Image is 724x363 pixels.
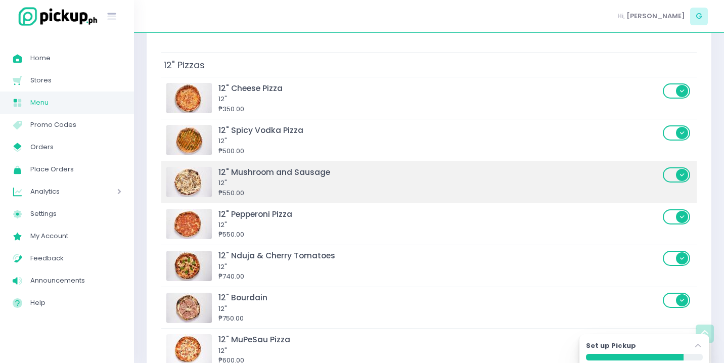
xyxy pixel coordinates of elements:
span: Promo Codes [30,118,121,131]
span: Hi, [617,11,625,21]
div: 12" [218,262,660,272]
div: 12" Spicy Vodka Pizza [218,124,660,136]
div: ₱740.00 [218,271,660,282]
div: 12" [218,178,660,188]
img: 12" Bourdain [166,293,212,323]
div: 12" [218,94,660,104]
div: 12" Bourdain [218,292,660,303]
img: 12" Cheese Pizza [166,83,212,113]
span: Orders [30,141,121,154]
div: 12" MuPeSau Pizza [218,334,660,345]
span: Analytics [30,185,88,198]
img: 12" Pepperoni Pizza [166,209,212,239]
div: 12" Pepperoni Pizza [218,208,660,220]
div: ₱500.00 [218,146,660,156]
span: G [690,8,708,25]
div: 12" [218,304,660,314]
img: 12" Mushroom and Sausage [166,167,212,197]
div: 12" Nduja & Cherry Tomatoes [218,250,660,261]
div: 12" [218,346,660,356]
label: Set up Pickup [586,341,636,351]
div: 12" Cheese Pizza [218,82,660,94]
span: Menu [30,96,121,109]
div: 12" [218,220,660,230]
div: ₱550.00 [218,188,660,198]
span: [PERSON_NAME] [626,11,685,21]
span: Settings [30,207,121,220]
span: Place Orders [30,163,121,176]
span: 12" Pizzas [161,56,207,74]
div: ₱750.00 [218,313,660,324]
img: 12" Nduja & Cherry Tomatoes [166,251,212,281]
div: 12" Mushroom and Sausage [218,166,660,178]
img: logo [13,6,99,27]
span: Stores [30,74,121,87]
span: My Account [30,230,121,243]
span: Help [30,296,121,309]
span: Home [30,52,121,65]
div: ₱350.00 [218,104,660,114]
span: Feedback [30,252,121,265]
span: Announcements [30,274,121,287]
div: ₱550.00 [218,230,660,240]
img: 12" Spicy Vodka Pizza [166,125,212,155]
div: 12" [218,136,660,146]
